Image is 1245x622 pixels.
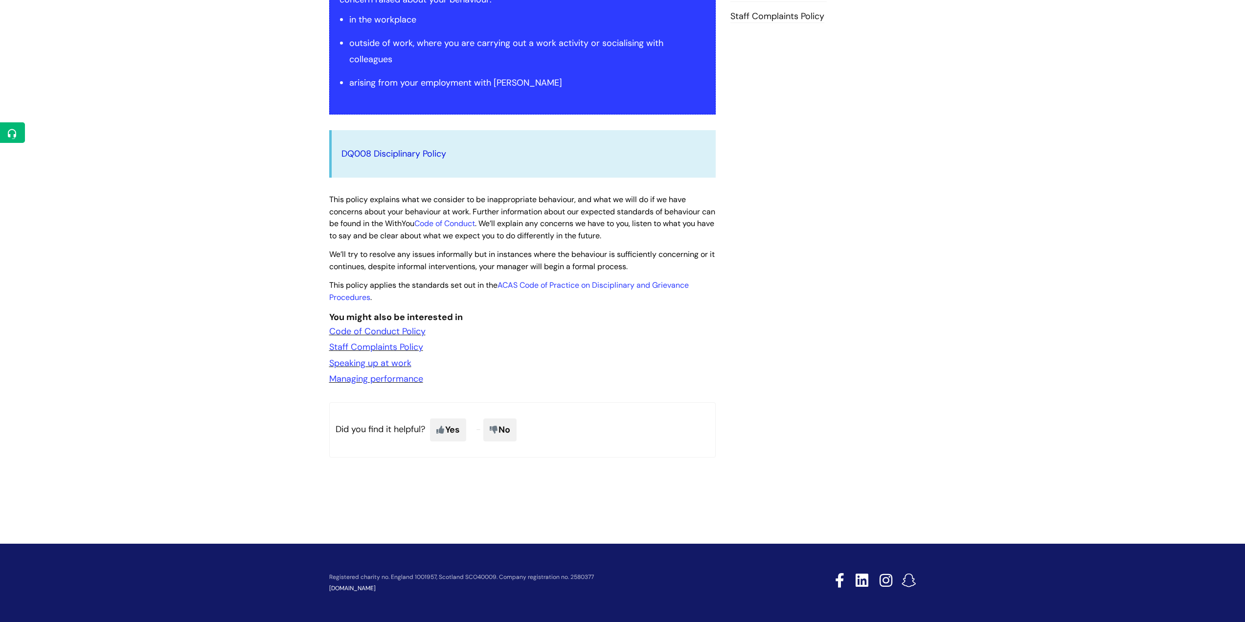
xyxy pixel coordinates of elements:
span: Yes [430,418,466,441]
li: arising from your employment with [PERSON_NAME] [349,75,705,91]
span: No [483,418,517,441]
span: You might also be interested in [329,311,463,323]
a: Speaking up at work [329,357,411,369]
a: Staff Complaints Policy [730,10,824,23]
a: [DOMAIN_NAME] [329,584,376,592]
span: This policy explains what we consider to be inappropriate behaviour, and what we will do if we ha... [329,194,715,241]
li: outside of work, where you are carrying out a work activity or socialising with colleagues [349,35,705,67]
li: in the workplace [349,12,705,27]
a: Managing performance [329,373,423,385]
p: Did you find it helpful? [329,402,716,457]
a: Code of Conduct Policy [329,325,426,337]
span: We’ll try to resolve any issues informally but in instances where the behaviour is sufficiently c... [329,249,715,272]
a: ACAS Code of Practice on Disciplinary and Grievance Procedures [329,280,689,302]
p: Registered charity no. England 1001957, Scotland SCO40009. Company registration no. 2580377 [329,574,766,580]
span: This policy applies the standards set out in the . [329,280,689,302]
a: DQ008 Disciplinary Policy [341,148,446,160]
a: Staff Complaints Policy [329,341,423,353]
a: Code of Conduct [414,218,475,229]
